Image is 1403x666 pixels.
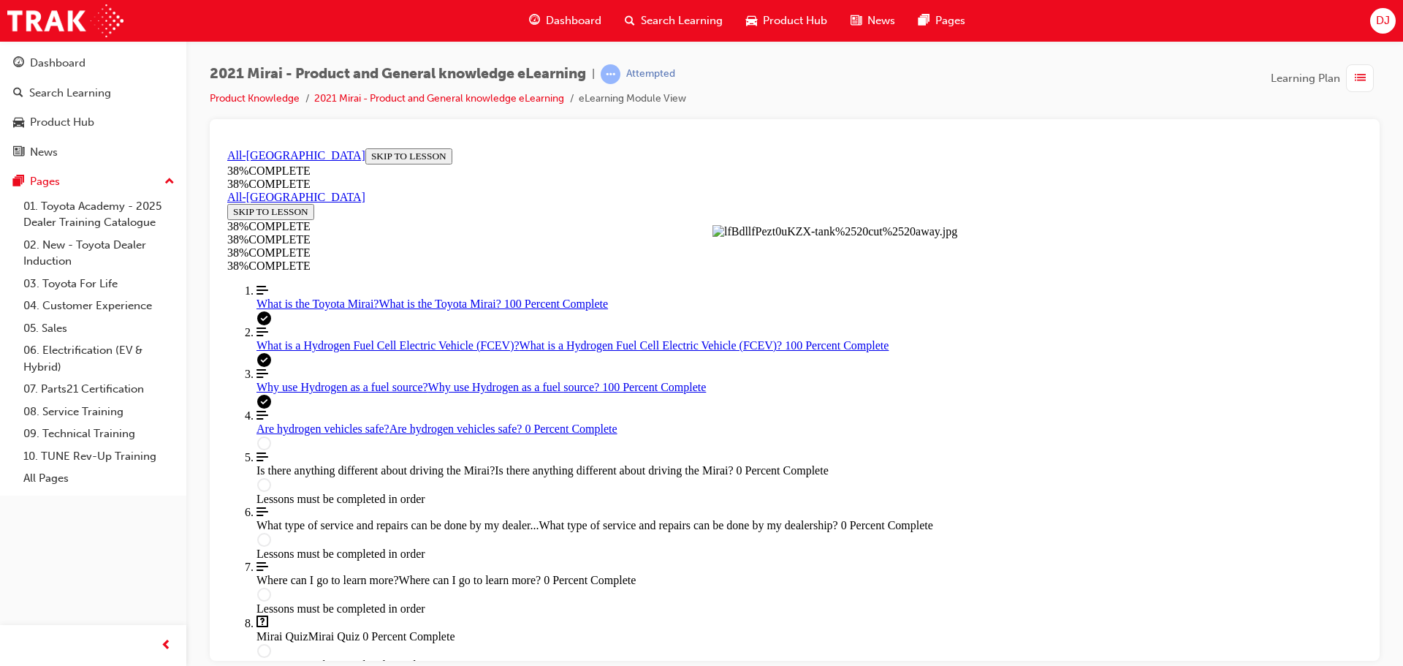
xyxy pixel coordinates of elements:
[546,12,601,29] span: Dashboard
[30,173,60,190] div: Pages
[13,57,24,70] span: guage-icon
[6,50,180,77] a: Dashboard
[529,12,540,30] span: guage-icon
[18,445,180,468] a: 10. TUNE Rev-Up Training
[7,4,123,37] img: Trak
[18,295,180,317] a: 04. Customer Experience
[6,80,180,107] a: Search Learning
[592,66,595,83] span: |
[1355,69,1366,88] span: list-icon
[13,116,24,129] span: car-icon
[641,12,723,29] span: Search Learning
[18,195,180,234] a: 01. Toyota Academy - 2025 Dealer Training Catalogue
[13,87,23,100] span: search-icon
[18,467,180,490] a: All Pages
[6,168,180,195] button: Pages
[579,91,686,107] li: eLearning Module View
[1271,70,1340,87] span: Learning Plan
[763,12,827,29] span: Product Hub
[210,92,300,105] a: Product Knowledge
[907,6,977,36] a: pages-iconPages
[6,109,180,136] a: Product Hub
[18,423,180,445] a: 09. Technical Training
[851,12,862,30] span: news-icon
[30,144,58,161] div: News
[919,12,929,30] span: pages-icon
[626,67,675,81] div: Attempted
[18,401,180,423] a: 08. Service Training
[18,273,180,295] a: 03. Toyota For Life
[30,55,85,72] div: Dashboard
[18,317,180,340] a: 05. Sales
[601,64,620,84] span: learningRecordVerb_ATTEMPT-icon
[6,139,180,166] a: News
[935,12,965,29] span: Pages
[734,6,839,36] a: car-iconProduct Hub
[746,12,757,30] span: car-icon
[6,47,180,168] button: DashboardSearch LearningProduct HubNews
[13,146,24,159] span: news-icon
[13,175,24,189] span: pages-icon
[30,114,94,131] div: Product Hub
[613,6,734,36] a: search-iconSearch Learning
[839,6,907,36] a: news-iconNews
[1271,64,1380,92] button: Learning Plan
[164,173,175,192] span: up-icon
[161,637,172,655] span: prev-icon
[314,92,564,105] a: 2021 Mirai - Product and General knowledge eLearning
[517,6,613,36] a: guage-iconDashboard
[18,378,180,401] a: 07. Parts21 Certification
[1376,12,1390,29] span: DJ
[867,12,895,29] span: News
[18,234,180,273] a: 02. New - Toyota Dealer Induction
[210,66,586,83] span: 2021 Mirai - Product and General knowledge eLearning
[625,12,635,30] span: search-icon
[29,85,111,102] div: Search Learning
[1370,8,1396,34] button: DJ
[18,339,180,378] a: 06. Electrification (EV & Hybrid)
